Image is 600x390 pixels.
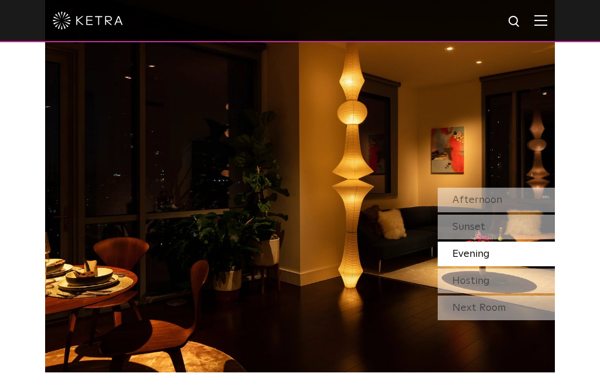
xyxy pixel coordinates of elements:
[452,249,490,259] span: Evening
[534,15,547,26] img: Hamburger%20Nav.svg
[53,12,123,29] img: ketra-logo-2019-white
[452,222,485,232] span: Sunset
[452,195,502,205] span: Afternoon
[452,276,490,286] span: Hosting
[507,15,522,29] img: search icon
[438,296,555,320] div: Next Room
